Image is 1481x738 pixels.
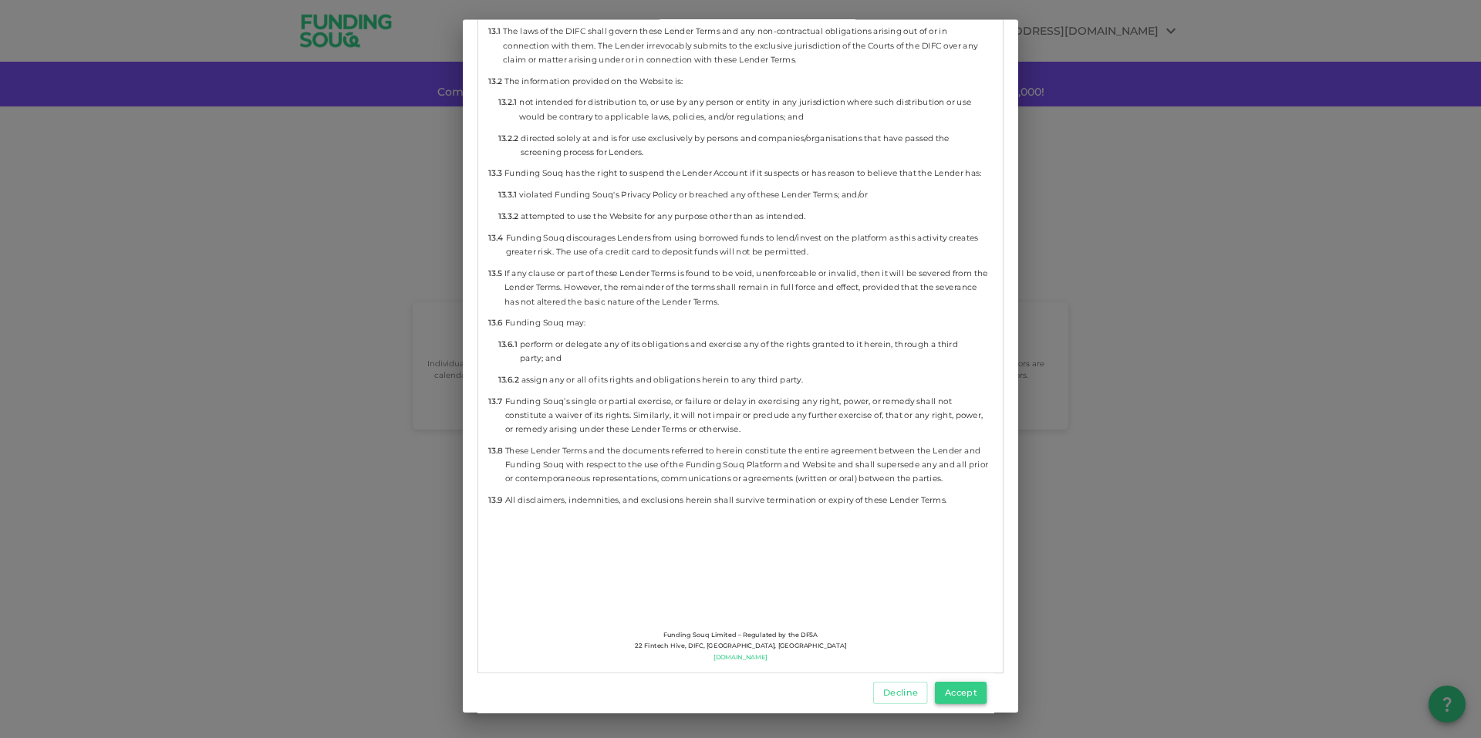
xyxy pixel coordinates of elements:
[521,372,804,386] span: assign any or all of its rights and obligations herein to any third party.
[488,394,503,408] span: 13.7
[503,25,990,67] span: The laws of the DIFC shall govern these Lender Terms and any non-contractual obligations arising ...
[488,25,501,39] span: 13.1
[504,74,683,88] span: The information provided on the Website is:
[498,372,519,386] span: 13.6.2
[505,315,586,329] span: Funding Souq may:
[873,682,928,704] button: Decline
[498,131,518,145] span: 13.2.2
[488,443,503,457] span: 13.8
[488,167,502,180] span: 13.3
[488,266,502,280] span: 13.5
[521,209,806,223] span: attempted to use the Website for any purpose other than as intended.
[505,394,990,436] span: Funding Souq’s single or partial exercise, or failure or delay in exercising any right, power, or...
[504,266,990,308] span: If any clause or part of these Lender Terms is found to be void, unenforceable or invalid, then i...
[505,443,990,486] span: These Lender Terms and the documents referred to herein constitute the entire agreement between t...
[498,187,518,201] span: 13.3.1
[498,209,518,223] span: 13.3.2
[520,337,980,365] span: perform or delegate any of its obligations and exercise any of the rights granted to it herein, t...
[935,682,987,704] button: Accept
[714,651,767,662] a: [DOMAIN_NAME]
[504,167,982,180] span: Funding Souq has the right to suspend the Lender Account if it suspects or has reason to believe ...
[488,315,503,329] span: 13.6
[498,96,518,110] span: 13.2.1
[505,493,947,507] span: All disclaimers, indemnities, and exclusions herein shall survive termination or expiry of these ...
[519,187,867,201] span: violated Funding Souq's Privacy Policy or breached any of these Lender Terms; and/or
[663,629,818,640] span: Funding Souq Limited – Regulated by the DFSA
[635,640,846,651] span: 22 Fintech Hive, DIFC, [GEOGRAPHIC_DATA], [GEOGRAPHIC_DATA]
[488,74,502,88] span: 13.2
[488,231,504,244] span: 13.4
[488,493,503,507] span: 13.9
[506,231,990,258] span: Funding Souq discourages Lenders from using borrowed funds to lend/invest on the platform as this...
[521,131,980,159] span: directed solely at and is for use exclusively by persons and companies/organisations that have pa...
[519,96,980,123] span: not intended for distribution to, or use by any person or entity in any jurisdiction where such d...
[498,337,518,351] span: 13.6.1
